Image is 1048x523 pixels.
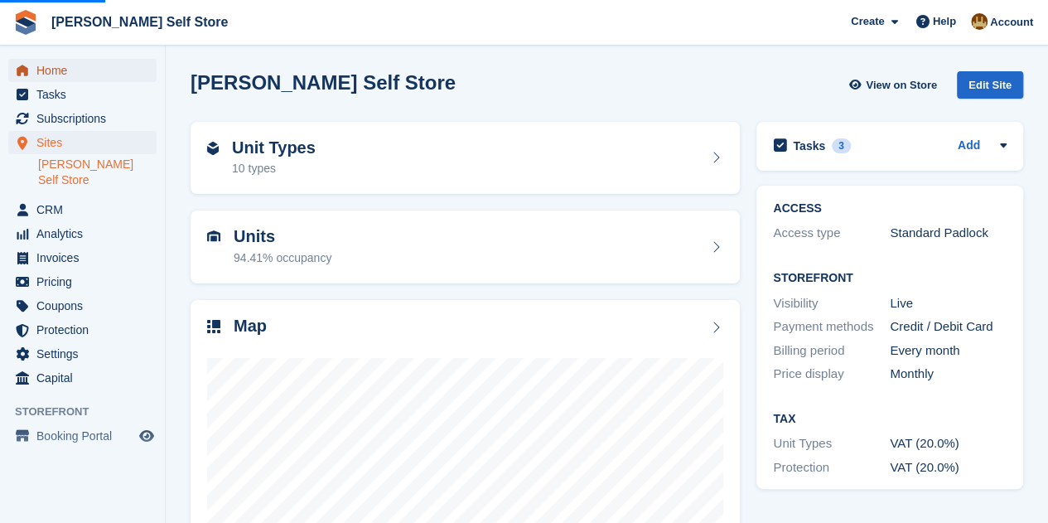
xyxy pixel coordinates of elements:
div: VAT (20.0%) [890,434,1007,453]
span: Analytics [36,222,136,245]
span: Pricing [36,270,136,293]
a: View on Store [847,71,944,99]
div: Unit Types [773,434,890,453]
div: 94.41% occupancy [234,249,331,267]
a: menu [8,107,157,130]
a: menu [8,198,157,221]
a: menu [8,59,157,82]
span: Sites [36,131,136,154]
span: Storefront [15,404,165,420]
a: [PERSON_NAME] Self Store [38,157,157,188]
a: menu [8,83,157,106]
span: Settings [36,342,136,366]
div: Standard Padlock [890,224,1007,243]
h2: Storefront [773,272,1007,285]
div: Edit Site [957,71,1023,99]
a: menu [8,318,157,341]
div: Visibility [773,294,890,313]
div: Protection [773,458,890,477]
img: stora-icon-8386f47178a22dfd0bd8f6a31ec36ba5ce8667c1dd55bd0f319d3a0aa187defe.svg [13,10,38,35]
span: Create [851,13,884,30]
div: Billing period [773,341,890,361]
span: Subscriptions [36,107,136,130]
a: Unit Types 10 types [191,122,740,195]
div: Access type [773,224,890,243]
h2: Map [234,317,267,336]
h2: Tasks [793,138,825,153]
a: Units 94.41% occupancy [191,211,740,283]
span: Home [36,59,136,82]
span: Tasks [36,83,136,106]
a: Edit Site [957,71,1023,105]
a: menu [8,366,157,390]
span: Help [933,13,956,30]
div: Payment methods [773,317,890,337]
div: 3 [832,138,851,153]
img: map-icn-33ee37083ee616e46c38cad1a60f524a97daa1e2b2c8c0bc3eb3415660979fc1.svg [207,320,220,333]
span: CRM [36,198,136,221]
a: menu [8,131,157,154]
div: VAT (20.0%) [890,458,1007,477]
span: Invoices [36,246,136,269]
h2: Units [234,227,331,246]
h2: [PERSON_NAME] Self Store [191,71,456,94]
div: Price display [773,365,890,384]
img: unit-icn-7be61d7bf1b0ce9d3e12c5938cc71ed9869f7b940bace4675aadf7bd6d80202e.svg [207,230,220,242]
div: Every month [890,341,1007,361]
div: Live [890,294,1007,313]
span: View on Store [866,77,937,94]
img: unit-type-icn-2b2737a686de81e16bb02015468b77c625bbabd49415b5ef34ead5e3b44a266d.svg [207,142,219,155]
span: Booking Portal [36,424,136,448]
a: Add [958,137,980,156]
div: Monthly [890,365,1007,384]
a: Preview store [137,426,157,446]
a: menu [8,424,157,448]
span: Capital [36,366,136,390]
div: 10 types [232,160,316,177]
div: Credit / Debit Card [890,317,1007,337]
a: menu [8,294,157,317]
h2: ACCESS [773,202,1007,215]
span: Protection [36,318,136,341]
a: menu [8,222,157,245]
h2: Unit Types [232,138,316,157]
span: Account [990,14,1033,31]
span: Coupons [36,294,136,317]
a: menu [8,246,157,269]
h2: Tax [773,413,1007,426]
a: menu [8,342,157,366]
a: menu [8,270,157,293]
a: [PERSON_NAME] Self Store [45,8,234,36]
img: Tom Kingston [971,13,988,30]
